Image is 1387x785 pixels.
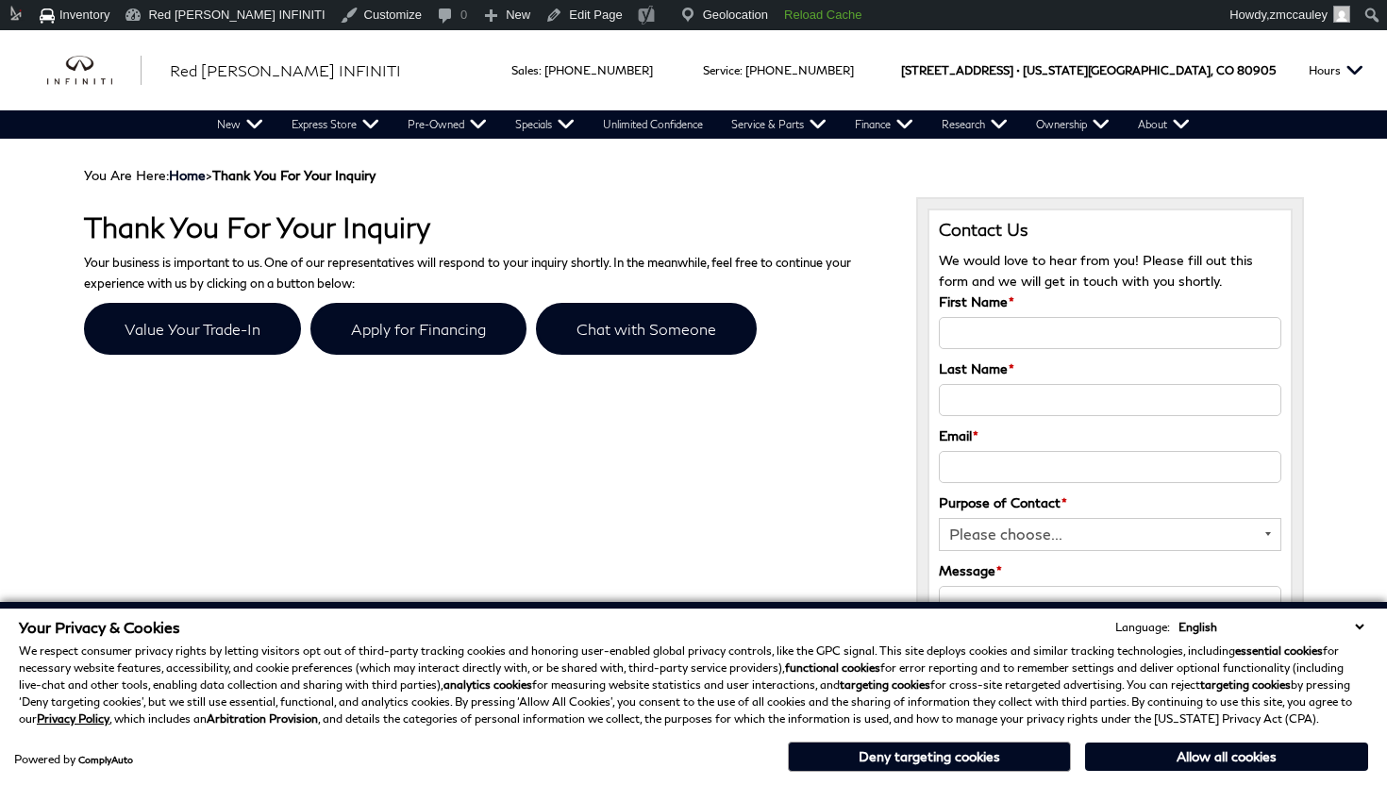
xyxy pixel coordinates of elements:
h1: Thank You For Your Inquiry [84,211,888,242]
label: Last Name [939,359,1014,379]
span: : [539,63,542,77]
span: > [169,167,376,183]
label: First Name [939,292,1014,312]
button: Allow all cookies [1085,743,1368,771]
a: [PHONE_NUMBER] [544,63,653,77]
a: Service & Parts [717,110,841,139]
span: Sales [511,63,539,77]
a: Chat with Someone [536,303,757,355]
a: Red [PERSON_NAME] INFINITI [170,59,401,82]
a: Research [927,110,1022,139]
span: Service [703,63,740,77]
span: [STREET_ADDRESS] • [901,30,1020,110]
p: We respect consumer privacy rights by letting visitors opt out of third-party tracking cookies an... [19,643,1368,727]
span: Red [PERSON_NAME] INFINITI [170,61,401,79]
a: Ownership [1022,110,1124,139]
button: Deny targeting cookies [788,742,1071,772]
a: [STREET_ADDRESS] • [US_STATE][GEOGRAPHIC_DATA], CO 80905 [901,63,1276,77]
a: ComplyAuto [78,754,133,765]
a: infiniti [47,56,142,86]
span: You Are Here: [84,167,376,183]
h3: Contact Us [939,220,1281,241]
strong: targeting cookies [1200,677,1291,692]
img: INFINITI [47,56,142,86]
a: [PHONE_NUMBER] [745,63,854,77]
label: Purpose of Contact [939,493,1067,513]
a: Finance [841,110,927,139]
a: Apply for Financing [310,303,526,355]
a: Specials [501,110,589,139]
a: New [203,110,277,139]
a: Value Your Trade-In [84,303,301,355]
div: Breadcrumbs [84,167,1304,183]
strong: Thank You For Your Inquiry [212,167,376,183]
span: Your Privacy & Cookies [19,618,180,636]
div: Powered by [14,754,133,765]
p: Your business is important to us. One of our representatives will respond to your inquiry shortly... [84,252,888,293]
strong: Reload Cache [784,8,861,22]
a: Pre-Owned [393,110,501,139]
div: Language: [1115,622,1170,633]
strong: Arbitration Provision [207,711,318,726]
span: zmccauley [1270,8,1328,22]
strong: analytics cookies [443,677,532,692]
a: About [1124,110,1204,139]
a: Privacy Policy [37,711,109,726]
label: Email [939,426,978,446]
strong: essential cookies [1235,643,1323,658]
a: Home [169,167,206,183]
strong: targeting cookies [840,677,930,692]
span: CO [1216,30,1234,110]
span: : [740,63,743,77]
label: Message [939,560,1002,581]
span: We would love to hear from you! Please fill out this form and we will get in touch with you shortly. [939,252,1253,289]
button: Open the hours dropdown [1299,30,1373,110]
span: [US_STATE][GEOGRAPHIC_DATA], [1023,30,1213,110]
nav: Main Navigation [203,110,1204,139]
a: Unlimited Confidence [589,110,717,139]
a: Express Store [277,110,393,139]
select: Language Select [1174,618,1368,636]
strong: functional cookies [785,660,880,675]
span: 80905 [1237,30,1276,110]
